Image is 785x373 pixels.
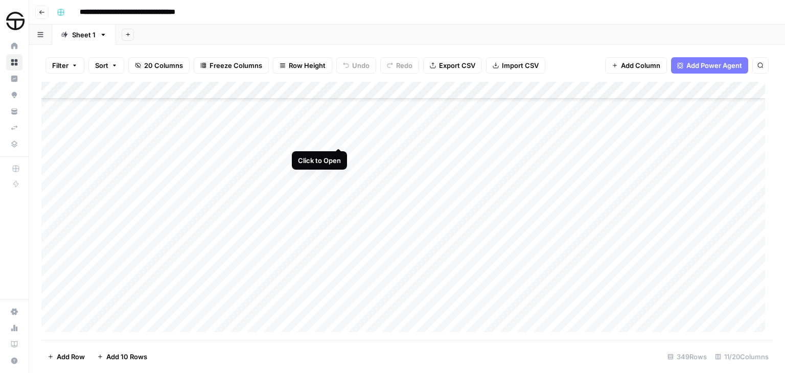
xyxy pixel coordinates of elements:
[6,353,22,369] button: Help + Support
[6,136,22,152] a: Data Library
[486,57,545,74] button: Import CSV
[396,60,412,71] span: Redo
[6,304,22,320] a: Settings
[289,60,326,71] span: Row Height
[194,57,269,74] button: Freeze Columns
[352,60,370,71] span: Undo
[91,348,153,365] button: Add 10 Rows
[52,25,116,45] a: Sheet 1
[210,60,262,71] span: Freeze Columns
[144,60,183,71] span: 20 Columns
[423,57,482,74] button: Export CSV
[711,348,773,365] div: 11/20 Columns
[298,155,341,166] div: Click to Open
[336,57,376,74] button: Undo
[6,336,22,353] a: Learning Hub
[6,320,22,336] a: Usage
[57,352,85,362] span: Add Row
[621,60,660,71] span: Add Column
[502,60,539,71] span: Import CSV
[52,60,68,71] span: Filter
[6,38,22,54] a: Home
[41,348,91,365] button: Add Row
[663,348,711,365] div: 349 Rows
[72,30,96,40] div: Sheet 1
[686,60,742,71] span: Add Power Agent
[88,57,124,74] button: Sort
[273,57,332,74] button: Row Height
[6,12,25,30] img: SimpleTire Logo
[6,120,22,136] a: Syncs
[605,57,667,74] button: Add Column
[439,60,475,71] span: Export CSV
[6,8,22,34] button: Workspace: SimpleTire
[6,71,22,87] a: Insights
[106,352,147,362] span: Add 10 Rows
[6,87,22,103] a: Opportunities
[380,57,419,74] button: Redo
[128,57,190,74] button: 20 Columns
[45,57,84,74] button: Filter
[95,60,108,71] span: Sort
[671,57,748,74] button: Add Power Agent
[6,103,22,120] a: Your Data
[6,54,22,71] a: Browse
